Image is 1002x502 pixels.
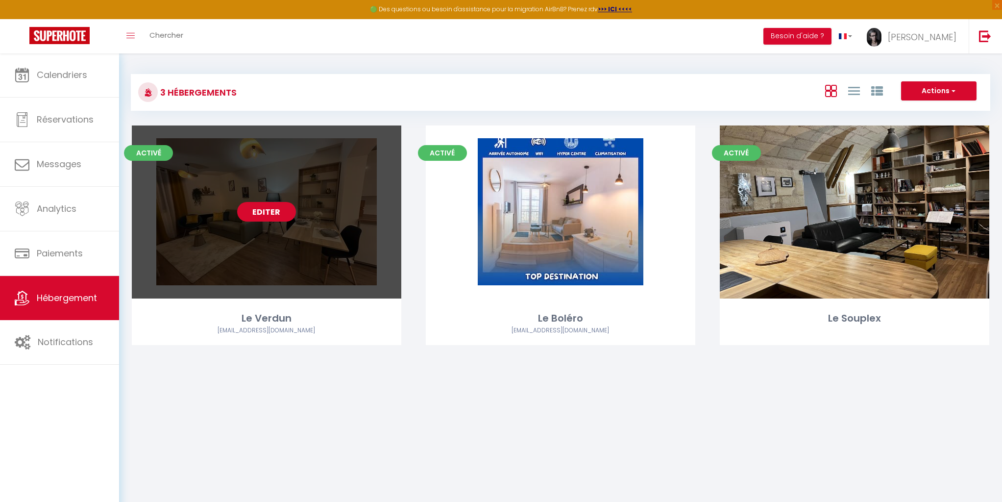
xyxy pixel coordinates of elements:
span: Messages [37,158,81,170]
img: ... [867,28,881,47]
a: Chercher [142,19,191,53]
a: Editer [237,202,296,222]
span: Calendriers [37,69,87,81]
span: Hébergement [37,292,97,304]
img: Super Booking [29,27,90,44]
span: Paiements [37,247,83,259]
span: Activé [418,145,467,161]
span: Notifications [38,336,93,348]
span: Activé [124,145,173,161]
h3: 3 Hébergements [158,81,237,103]
img: logout [979,30,991,42]
span: Chercher [149,30,183,40]
a: ... [PERSON_NAME] [859,19,969,53]
div: Airbnb [132,326,401,335]
div: Airbnb [426,326,695,335]
button: Besoin d'aide ? [763,28,831,45]
span: Réservations [37,113,94,125]
div: Le Souplex [720,311,989,326]
a: Vue en Liste [848,82,860,99]
div: Le Boléro [426,311,695,326]
a: Vue par Groupe [871,82,883,99]
span: Activé [712,145,761,161]
span: [PERSON_NAME] [888,31,956,43]
span: Analytics [37,202,76,215]
div: Le Verdun [132,311,401,326]
button: Actions [901,81,977,101]
a: Vue en Box [825,82,837,99]
a: >>> ICI <<<< [598,5,632,13]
